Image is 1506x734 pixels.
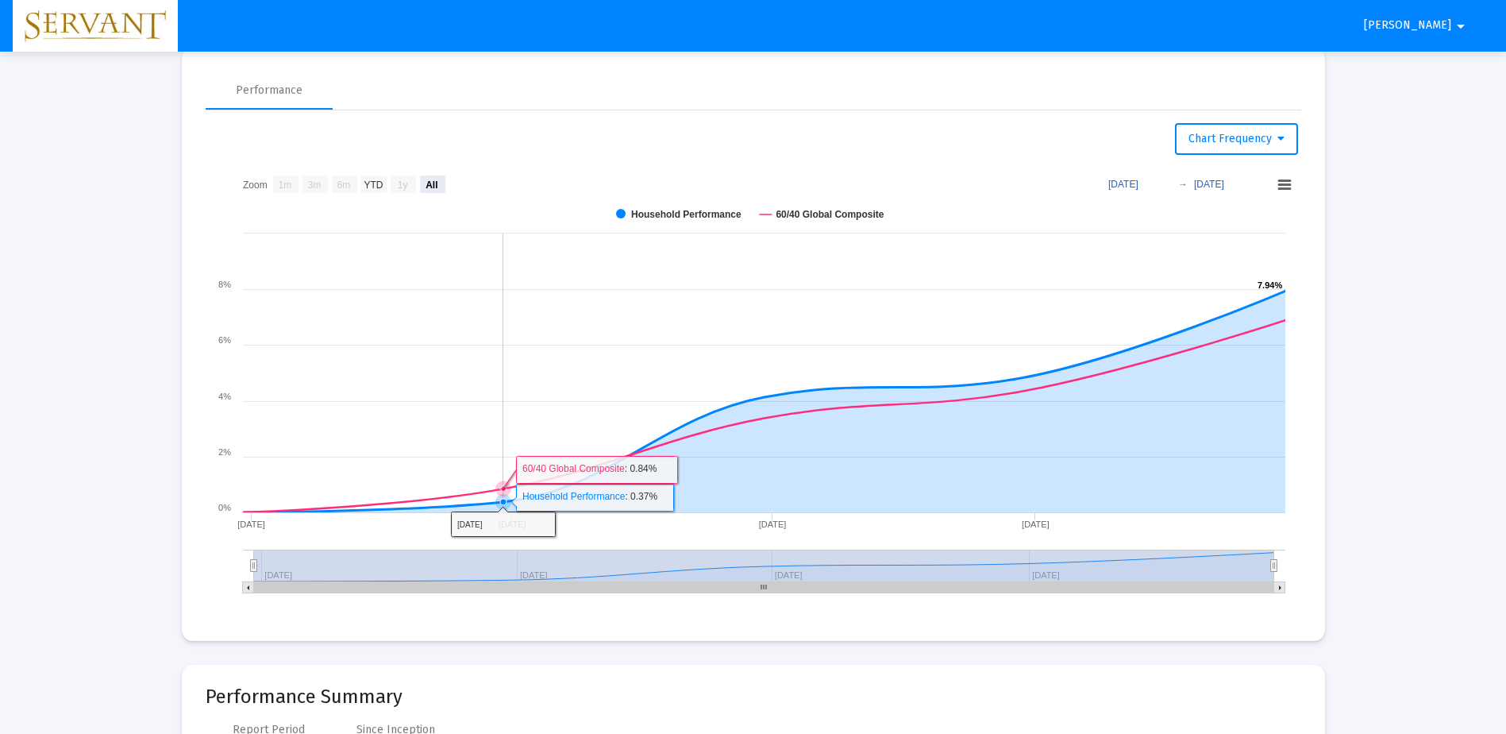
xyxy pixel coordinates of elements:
text: [DATE] [1022,520,1050,529]
text: 1m [278,180,291,191]
tspan: [DATE] [457,520,483,529]
text: → [1178,179,1188,190]
mat-icon: arrow_drop_down [1451,10,1470,42]
tspan: 60/40 Global Composite [522,463,625,474]
text: 0% [218,503,231,512]
text: Zoom [243,180,268,191]
span: Chart Frequency [1188,132,1285,145]
text: 60/40 Global Composite [776,209,884,220]
text: YTD [364,180,383,191]
tspan: Household Performance [522,491,626,502]
button: Chart Frequency [1175,123,1298,155]
text: 4% [218,392,231,401]
text: All [426,180,437,191]
div: Performance [236,83,302,99]
text: [DATE] [1108,179,1138,190]
span: [PERSON_NAME] [1364,19,1451,33]
text: 1y [397,180,407,191]
text: 8% [218,280,231,289]
text: Household Performance [631,209,741,220]
text: 7.94% [1258,280,1282,290]
text: : 0.84% [522,463,657,474]
text: : 0.37% [522,491,657,502]
img: Dashboard [25,10,166,42]
text: 3m [307,180,321,191]
text: [DATE] [237,520,265,529]
mat-card-title: Performance Summary [206,689,1301,705]
text: 2% [218,447,231,457]
text: [DATE] [758,520,786,529]
text: 6% [218,335,231,345]
text: 6m [337,180,350,191]
button: [PERSON_NAME] [1345,10,1489,41]
text: [DATE] [1194,179,1224,190]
